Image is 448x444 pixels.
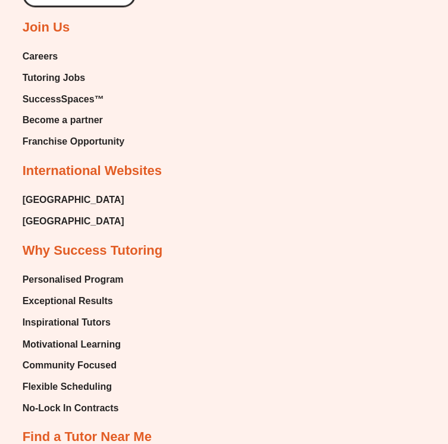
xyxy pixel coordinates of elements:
span: Community Focused [23,356,117,374]
span: Exceptional Results [23,292,113,310]
span: Tutoring Jobs [23,69,85,87]
a: SuccessSpaces™ [23,90,125,108]
a: Community Focused [23,356,124,374]
a: Careers [23,48,125,65]
h2: Why Success Tutoring [23,242,163,259]
iframe: Chat Widget [250,310,448,444]
a: Exceptional Results [23,292,124,310]
h2: Join Us [23,19,70,36]
a: Flexible Scheduling [23,377,124,395]
span: No-Lock In Contracts [23,399,119,417]
span: Careers [23,48,58,65]
a: Inspirational Tutors [23,314,124,332]
a: [GEOGRAPHIC_DATA] [23,212,124,230]
a: Franchise Opportunity [23,133,125,151]
span: Flexible Scheduling [23,377,112,395]
a: Tutoring Jobs [23,69,125,87]
a: Motivational Learning [23,335,124,353]
span: Motivational Learning [23,335,121,353]
span: Inspirational Tutors [23,314,111,332]
a: [GEOGRAPHIC_DATA] [23,191,124,209]
span: SuccessSpaces™ [23,90,104,108]
span: Become a partner [23,111,103,129]
h2: International Websites [23,162,162,180]
a: Personalised Program [23,271,124,289]
a: No-Lock In Contracts [23,399,124,417]
a: Become a partner [23,111,125,129]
